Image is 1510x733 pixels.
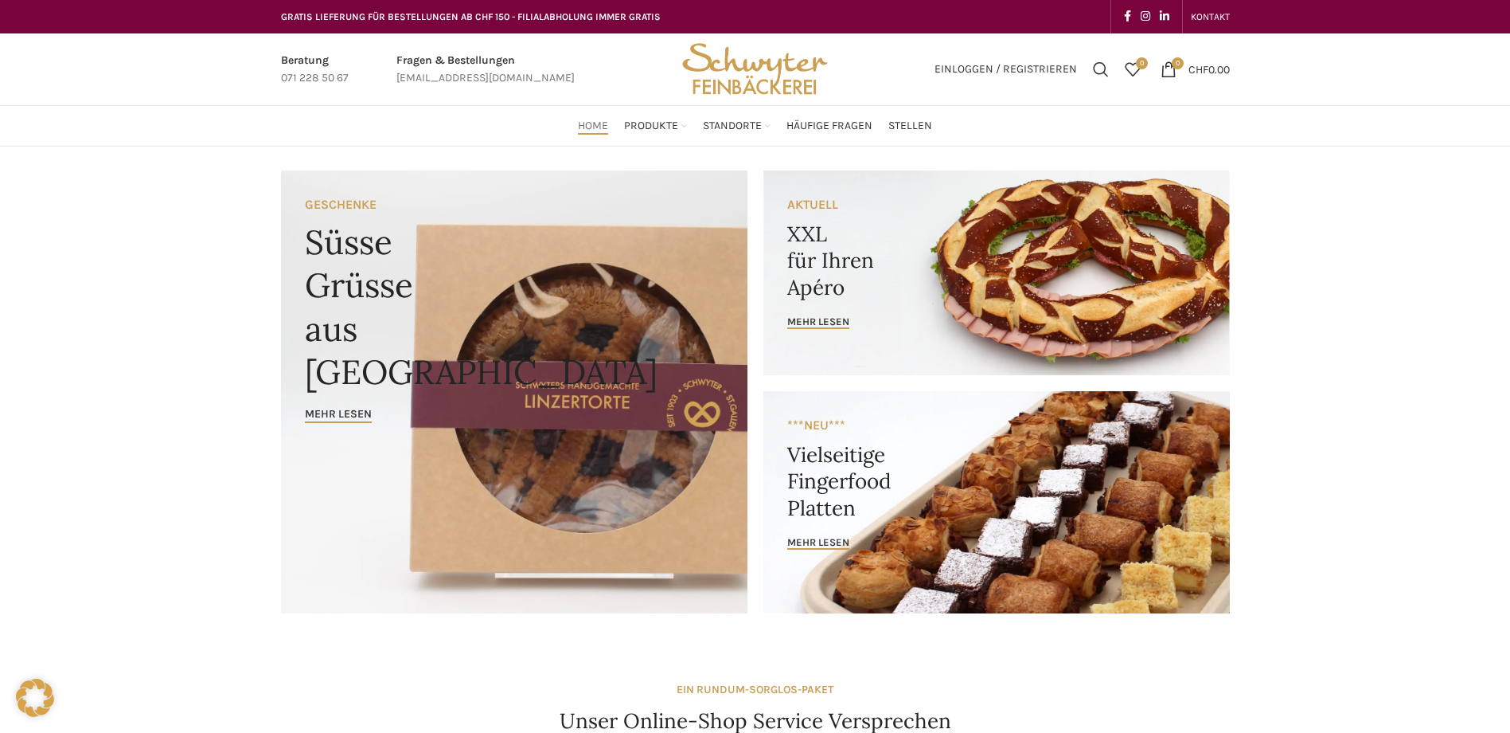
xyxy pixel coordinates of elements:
[578,110,608,142] a: Home
[281,52,349,88] a: Infobox link
[1117,53,1149,85] div: Meine Wunschliste
[624,110,687,142] a: Produkte
[763,391,1230,613] a: Banner link
[273,110,1238,142] div: Main navigation
[888,110,932,142] a: Stellen
[578,119,608,134] span: Home
[1183,1,1238,33] div: Secondary navigation
[677,61,833,75] a: Site logo
[281,11,661,22] span: GRATIS LIEFERUNG FÜR BESTELLUNGEN AB CHF 150 - FILIALABHOLUNG IMMER GRATIS
[703,110,771,142] a: Standorte
[1117,53,1149,85] a: 0
[396,52,575,88] a: Infobox link
[888,119,932,134] span: Stellen
[1136,57,1148,69] span: 0
[624,119,678,134] span: Produkte
[1155,6,1174,28] a: Linkedin social link
[1191,1,1230,33] a: KONTAKT
[927,53,1085,85] a: Einloggen / Registrieren
[1153,53,1238,85] a: 0 CHF0.00
[1188,62,1230,76] bdi: 0.00
[1188,62,1208,76] span: CHF
[281,171,747,613] a: Banner link
[1191,11,1230,22] span: KONTAKT
[1172,57,1184,69] span: 0
[1085,53,1117,85] a: Suchen
[934,64,1077,75] span: Einloggen / Registrieren
[1119,6,1136,28] a: Facebook social link
[677,33,833,105] img: Bäckerei Schwyter
[786,110,872,142] a: Häufige Fragen
[763,171,1230,375] a: Banner link
[677,683,833,696] strong: EIN RUNDUM-SORGLOS-PAKET
[703,119,762,134] span: Standorte
[786,119,872,134] span: Häufige Fragen
[1136,6,1155,28] a: Instagram social link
